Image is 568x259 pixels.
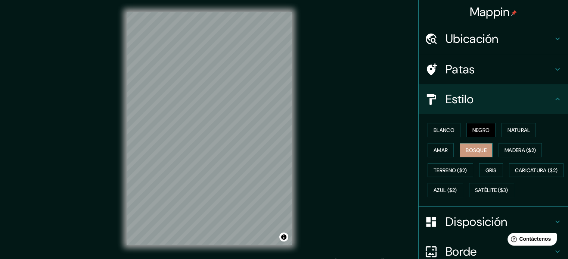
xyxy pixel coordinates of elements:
iframe: Lanzador de widgets de ayuda [502,230,560,251]
button: Satélite ($3) [469,183,514,197]
img: pin-icon.png [511,10,517,16]
font: Terreno ($2) [434,167,467,174]
button: Caricatura ($2) [509,163,564,177]
button: Bosque [460,143,493,157]
font: Caricatura ($2) [515,167,558,174]
canvas: Mapa [127,12,292,245]
font: Madera ($2) [505,147,536,154]
font: Bosque [466,147,487,154]
font: Satélite ($3) [475,187,508,194]
font: Natural [508,127,530,133]
button: Amar [428,143,454,157]
font: Negro [472,127,490,133]
font: Azul ($2) [434,187,457,194]
font: Amar [434,147,448,154]
div: Patas [419,54,568,84]
font: Blanco [434,127,454,133]
div: Ubicación [419,24,568,54]
button: Negro [466,123,496,137]
button: Terreno ($2) [428,163,473,177]
div: Estilo [419,84,568,114]
button: Natural [502,123,536,137]
font: Estilo [446,91,474,107]
font: Disposición [446,214,507,230]
button: Gris [479,163,503,177]
font: Patas [446,61,475,77]
button: Activar o desactivar atribución [279,233,288,241]
button: Madera ($2) [499,143,542,157]
button: Azul ($2) [428,183,463,197]
font: Ubicación [446,31,499,47]
button: Blanco [428,123,460,137]
div: Disposición [419,207,568,237]
font: Mappin [470,4,510,20]
font: Gris [485,167,497,174]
